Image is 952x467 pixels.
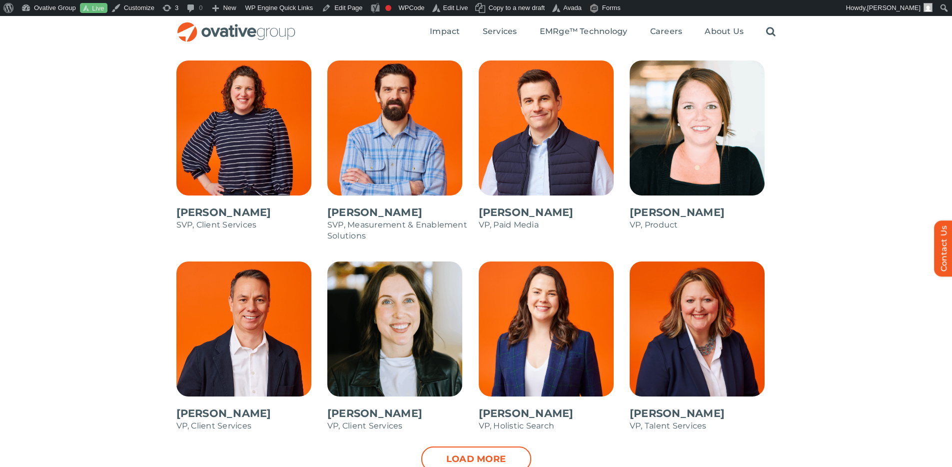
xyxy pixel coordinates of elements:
[176,21,296,30] a: OG_Full_horizontal_RGB
[650,26,683,36] span: Careers
[540,26,628,37] a: EMRge™ Technology
[80,3,107,13] a: Live
[705,26,744,37] a: About Us
[867,4,921,11] span: [PERSON_NAME]
[540,26,628,36] span: EMRge™ Technology
[766,26,776,37] a: Search
[430,26,460,36] span: Impact
[650,26,683,37] a: Careers
[483,26,517,36] span: Services
[705,26,744,36] span: About Us
[430,26,460,37] a: Impact
[483,26,517,37] a: Services
[385,5,391,11] div: Focus keyphrase not set
[430,16,776,48] nav: Menu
